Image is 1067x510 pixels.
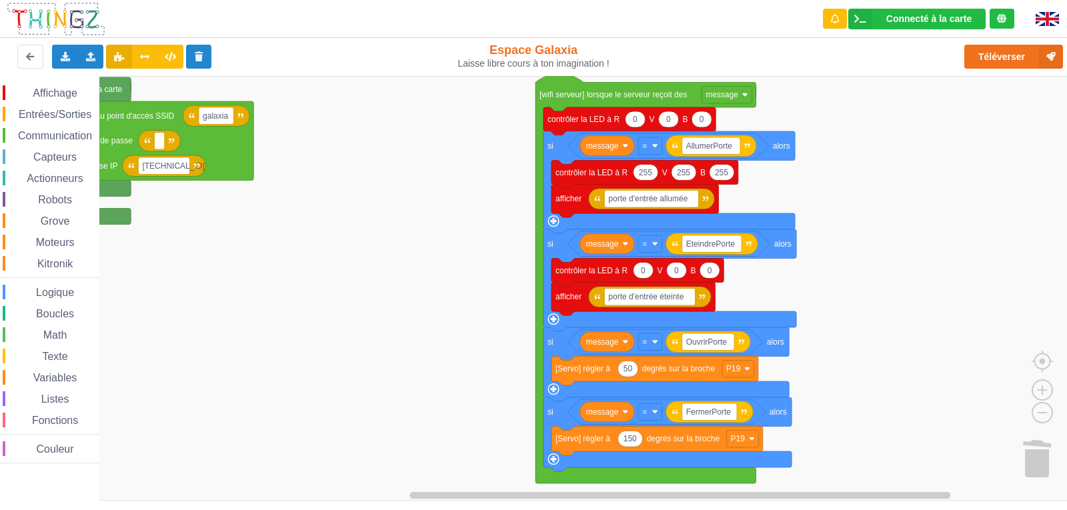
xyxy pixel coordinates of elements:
[586,239,619,249] text: message
[39,393,71,405] span: Listes
[700,115,704,124] text: 0
[639,167,652,177] text: 255
[686,407,732,417] text: FermerPorte
[642,141,647,151] text: =
[548,239,554,249] text: si
[31,372,79,383] span: Variables
[708,265,712,275] text: 0
[34,308,76,319] span: Boucles
[726,364,741,373] text: P19
[886,14,972,23] div: Connecté à la carte
[642,364,716,373] text: degrés sur la broche
[34,237,77,248] span: Moteurs
[35,443,76,455] span: Couleur
[1036,12,1059,26] img: gb.png
[647,434,720,443] text: degrés sur la broche
[586,407,619,417] text: message
[624,434,637,443] text: 150
[35,258,75,269] span: Kitronik
[556,167,628,177] text: contrôler la LED à R
[686,239,736,249] text: EteindrePorte
[30,415,80,426] span: Fonctions
[650,115,655,124] text: V
[548,337,554,347] text: si
[691,265,696,275] text: B
[31,87,79,99] span: Affichage
[686,141,733,151] text: AllumerPorte
[556,292,582,301] text: afficher
[770,407,787,417] text: alors
[683,115,688,124] text: B
[633,115,638,124] text: 0
[642,337,647,347] text: =
[203,111,228,121] text: galaxia
[700,167,706,177] text: B
[442,43,626,69] div: Espace Galaxia
[548,407,554,417] text: si
[442,58,626,69] div: Laisse libre cours à ton imagination !
[624,364,633,373] text: 50
[774,239,792,249] text: alors
[6,1,106,37] img: thingz_logo.png
[142,161,204,171] text: [TECHNICAL_ID]
[964,45,1063,69] button: Téléverser
[25,173,85,184] span: Actionneurs
[41,329,69,341] span: Math
[548,115,620,124] text: contrôler la LED à R
[608,292,684,301] text: porte d'entrée éteinte
[548,141,554,151] text: si
[641,265,646,275] text: 0
[556,194,582,203] text: afficher
[773,141,790,151] text: alors
[586,337,619,347] text: message
[990,9,1014,29] div: Tu es connecté au serveur de création de Thingz
[39,215,72,227] span: Grove
[642,407,647,417] text: =
[556,364,610,373] text: [Servo] régler à
[848,9,986,29] div: Ta base fonctionne bien !
[666,115,671,124] text: 0
[16,130,94,141] span: Communication
[540,90,687,99] text: [wifi serveur] lorsque le serveur reçoit des
[57,161,117,171] text: avec l'adresse IP
[767,337,784,347] text: alors
[34,287,76,298] span: Logique
[36,194,74,205] span: Robots
[706,90,738,99] text: message
[556,434,610,443] text: [Servo] régler à
[662,167,668,177] text: V
[715,167,728,177] text: 255
[586,141,619,151] text: message
[556,265,628,275] text: contrôler la LED à R
[686,337,728,347] text: OuvrirPorte
[57,111,174,121] text: connexion au point d'accès SSID
[674,265,679,275] text: 0
[31,151,79,163] span: Capteurs
[642,239,647,249] text: =
[731,434,746,443] text: P19
[608,194,688,203] text: porte d'entrée allumée
[40,351,69,362] span: Texte
[677,167,690,177] text: 255
[658,265,663,275] text: V
[17,109,93,120] span: Entrées/Sorties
